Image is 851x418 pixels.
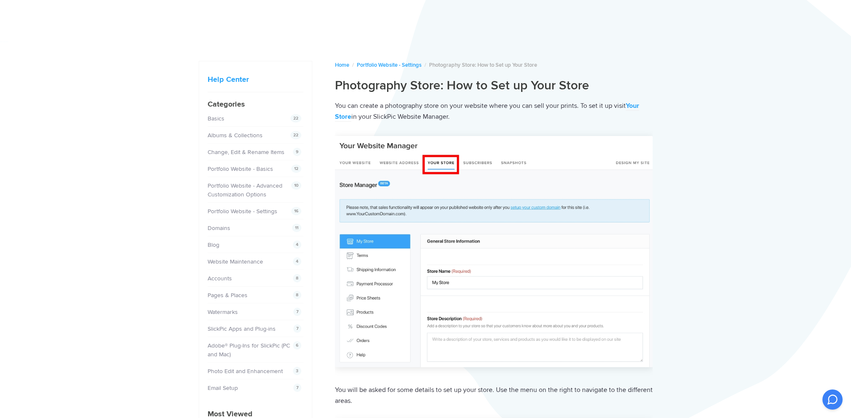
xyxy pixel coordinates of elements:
span: 11 [292,224,301,232]
span: 7 [293,324,301,333]
a: SlickPic Apps and Plug-ins [208,325,276,332]
a: Watermarks [208,308,238,316]
a: Portfolio Website - Basics [208,165,273,172]
h1: Photography Store: How to Set up Your Store [335,78,653,94]
span: 4 [293,240,301,249]
p: You can create a photography store on your website where you can sell your prints. To set it up v... [335,100,653,123]
a: Website Maintenance [208,258,263,265]
a: Change, Edit & Rename Items [208,149,285,156]
span: 12 [291,165,301,173]
h4: Categories [208,99,303,110]
span: / [424,62,426,68]
span: 6 [293,341,301,350]
a: Home [335,62,349,68]
span: 8 [293,274,301,282]
a: Basics [208,115,224,122]
a: Albums & Collections [208,132,263,139]
span: / [352,62,354,68]
span: 7 [293,308,301,316]
span: Photography Store: How to Set up Your Store [429,62,537,68]
span: 8 [293,291,301,299]
a: Email Setup [208,384,238,392]
span: 10 [291,181,301,190]
a: Accounts [208,275,232,282]
a: Pages & Places [208,292,248,299]
a: Portfolio Website - Settings [357,62,422,68]
span: 9 [293,148,301,156]
a: Photo Edit and Enhancement [208,368,283,375]
a: Adobe® Plug-Ins for SlickPic (PC and Mac) [208,342,290,358]
span: 4 [293,257,301,266]
span: 22 [290,114,301,123]
a: Blog [208,241,219,248]
span: 7 [293,384,301,392]
a: Domains [208,225,230,232]
p: You will be asked for some details to set up your store. Use the menu on the right to navigate to... [335,384,653,407]
span: 16 [291,207,301,215]
span: 3 [293,367,301,375]
a: Portfolio Website - Settings [208,208,277,215]
a: Portfolio Website - Advanced Customization Options [208,182,282,198]
span: 22 [290,131,301,139]
a: Help Center [208,75,249,84]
